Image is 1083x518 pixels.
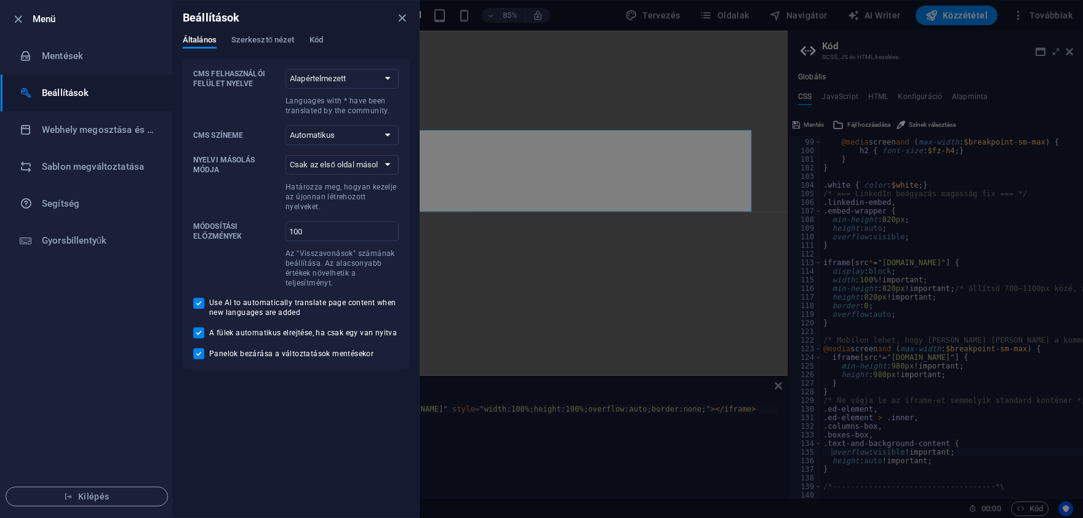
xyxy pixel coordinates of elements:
[1,185,173,222] a: Segítség
[286,126,399,145] select: CMS színeme
[42,122,156,137] h6: Webhely megosztása és másolása
[6,487,168,506] button: Kilépés
[42,86,156,100] h6: Beállítások
[193,69,281,89] p: CMS felhasználói felület nyelve
[209,298,399,317] span: Use AI to automatically translate page content when new languages are added
[193,155,281,175] p: Nyelvi másolás módja
[286,249,399,288] p: Az "Visszavonások" számának beállítása. Az alacsonyabb értékek növelhetik a teljesítményt.
[193,130,281,140] p: CMS színeme
[183,33,217,50] span: Általános
[42,196,156,211] h6: Segítség
[286,69,399,89] select: CMS felhasználói felület nyelveLanguages with * have been translated by the community.
[183,35,409,58] div: Beállítások
[42,159,156,174] h6: Sablon megváltoztatása
[286,155,399,175] select: Nyelvi másolás módjaHatározza meg, hogyan kezelje az újonnan létrehozott nyelveket.
[209,349,374,359] span: Panelok bezárása a változtatások mentésekor
[231,33,295,50] span: Szerkesztő nézet
[183,10,240,25] h6: Beállítások
[286,182,399,212] p: Határozza meg, hogyan kezelje az újonnan létrehozott nyelveket.
[33,12,163,26] h6: Menü
[193,221,281,241] p: Módosítási előzmények
[394,10,409,25] button: close
[42,49,156,63] h6: Mentések
[286,96,399,116] p: Languages with * have been translated by the community.
[16,492,158,501] span: Kilépés
[209,328,397,338] span: A fülek automatikus elrejtése, ha csak egy van nyitva
[42,233,156,248] h6: Gyorsbillentyűk
[310,33,323,50] span: Kód
[286,221,399,241] input: Módosítási előzményekAz "Visszavonások" számának beállítása. Az alacsonyabb értékek növelhetik a ...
